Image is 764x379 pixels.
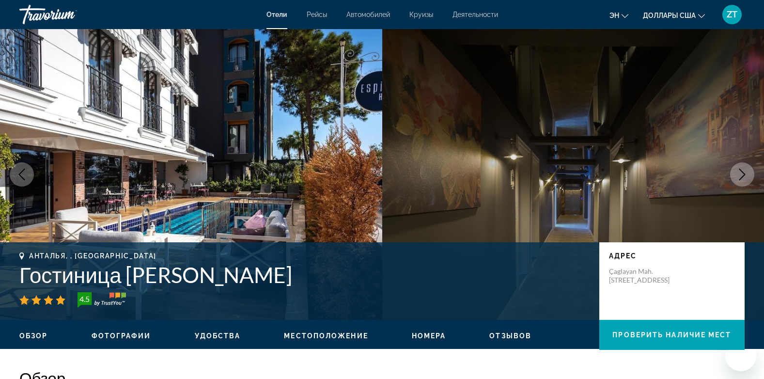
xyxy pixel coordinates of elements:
button: Фотографии [92,332,151,340]
div: 4.5 [75,293,94,305]
button: Проверить Наличие мест [599,320,745,350]
span: Проверить Наличие мест [612,331,731,339]
button: Предыдущее изображение [10,162,34,187]
button: Изменить валюту [643,8,705,22]
p: Адрес [609,252,735,260]
a: Травориум [19,2,116,27]
a: Рейсы [307,11,327,18]
button: Изменение языка [609,8,628,22]
span: эн [609,12,619,19]
a: Автомобилей [346,11,390,18]
button: Отзывов [489,332,531,340]
a: Круизы [409,11,433,18]
span: ZT [727,10,737,19]
h1: Гостиница [PERSON_NAME] [19,262,590,287]
iframe: Кнопка запуска окна обмена сообщениями [725,340,756,371]
a: Отели [266,11,287,18]
p: Çaglayan Mah. [STREET_ADDRESS] [609,267,686,284]
img: trustyou-badge-hor.svg [78,292,126,308]
button: Номера [412,332,446,340]
button: Следующее изображение [730,162,754,187]
button: Пользовательское меню [719,4,745,25]
button: Местоположение [284,332,368,340]
span: Анталья, , [GEOGRAPHIC_DATA] [29,252,156,260]
button: Удобства [195,332,241,340]
a: Деятельности [452,11,498,18]
button: Обзор [19,332,48,340]
span: Доллары США [643,12,696,19]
